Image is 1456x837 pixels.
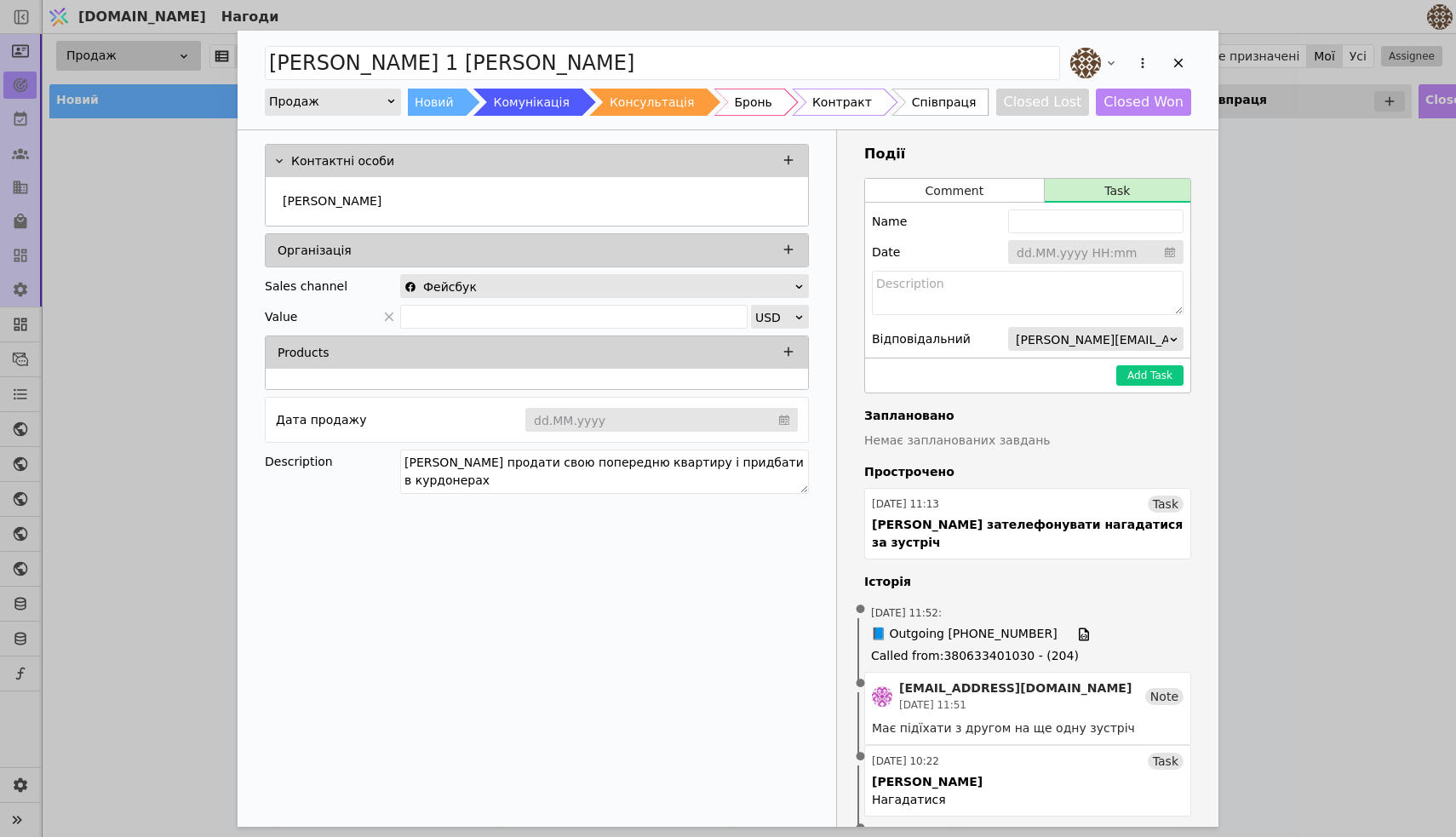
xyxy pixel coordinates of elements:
[871,605,942,621] span: [DATE] 11:52 :
[872,686,892,707] img: de
[872,791,946,809] div: Нагадатися
[1145,688,1184,705] div: Note
[872,773,983,791] div: [PERSON_NAME]
[864,463,1191,481] h4: Прострочено
[872,496,939,512] div: [DATE] 11:13
[400,450,809,494] textarea: [PERSON_NAME] продати свою попередню квартиру і придбати в курдонерах
[755,306,794,330] div: USD
[269,89,386,113] div: Продаж
[1148,496,1184,513] div: Task
[864,432,1191,450] p: Немає запланованих завдань
[278,344,329,362] p: Products
[1096,89,1191,116] button: Closed Won
[899,697,1132,713] div: [DATE] 11:51
[283,192,381,210] p: [PERSON_NAME]
[852,662,869,706] span: •
[872,209,907,233] div: Name
[494,89,570,116] div: Комунікація
[871,647,1184,665] span: Called from : 380633401030 - (204)
[872,327,971,351] div: Відповідальний
[812,89,872,116] div: Контракт
[779,411,789,428] svg: calendar
[872,244,900,261] label: Date
[415,89,454,116] div: Новий
[1070,48,1101,78] img: an
[291,152,394,170] p: Контактні особи
[278,242,352,260] p: Організація
[865,179,1044,203] button: Comment
[734,89,771,116] div: Бронь
[864,407,1191,425] h4: Заплановано
[276,408,366,432] div: Дата продажу
[423,275,477,299] span: Фейсбук
[852,588,869,632] span: •
[912,89,977,116] div: Співпраця
[899,679,1132,697] div: [EMAIL_ADDRESS][DOMAIN_NAME]
[265,274,347,298] div: Sales channel
[265,450,400,473] div: Description
[872,754,939,769] div: [DATE] 10:22
[1148,753,1184,770] div: Task
[265,305,297,329] span: Value
[864,573,1191,591] h4: Історія
[872,516,1184,552] div: [PERSON_NAME] зателефонувати нагадатися за зустріч
[404,281,416,293] img: facebook.svg
[1045,179,1190,203] button: Task
[872,719,1184,737] div: Має підїхати з другом на ще одну зустріч
[996,89,1090,116] button: Closed Lost
[1116,365,1184,386] button: Add Task
[238,31,1218,827] div: Add Opportunity
[852,736,869,779] span: •
[610,89,694,116] div: Консультація
[871,625,1058,644] span: 📘 Outgoing [PHONE_NUMBER]
[1165,244,1175,261] svg: calendar
[864,144,1191,164] h3: Події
